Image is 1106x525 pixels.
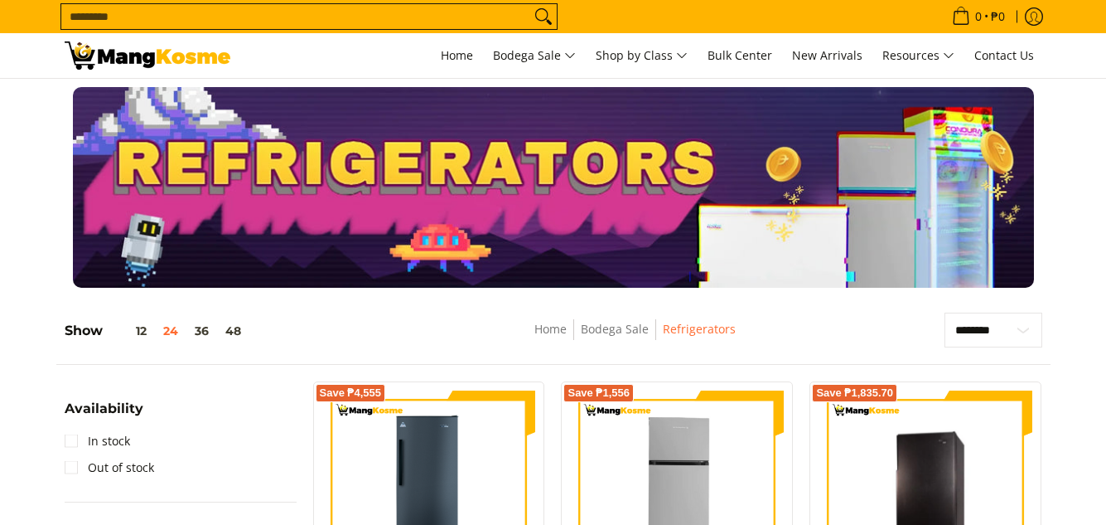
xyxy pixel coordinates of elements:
a: New Arrivals [784,33,871,78]
button: 48 [217,324,249,338]
nav: Breadcrumbs [413,319,857,357]
span: Contact Us [974,47,1034,63]
a: Bulk Center [699,33,780,78]
span: ₱0 [988,11,1007,22]
a: Refrigerators [663,321,736,337]
span: Save ₱1,835.70 [816,388,893,398]
span: Resources [882,46,954,66]
a: Home [432,33,481,78]
button: 12 [103,324,155,338]
span: Home [441,47,473,63]
button: Search [530,4,557,29]
span: New Arrivals [792,47,862,63]
summary: Open [65,402,143,428]
span: Save ₱1,556 [567,388,630,398]
span: Save ₱4,555 [320,388,382,398]
a: In stock [65,428,130,455]
span: Bulk Center [708,47,772,63]
a: Bodega Sale [485,33,584,78]
a: Home [534,321,567,337]
a: Shop by Class [587,33,696,78]
span: Bodega Sale [493,46,576,66]
button: 36 [186,324,217,338]
img: Bodega Sale Refrigerator l Mang Kosme: Home Appliances Warehouse Sale [65,41,230,70]
h5: Show [65,323,249,339]
a: Resources [874,33,963,78]
span: 0 [973,11,984,22]
span: • [947,7,1010,26]
a: Contact Us [966,33,1042,78]
a: Bodega Sale [581,321,649,337]
a: Out of stock [65,455,154,481]
span: Shop by Class [596,46,688,66]
nav: Main Menu [247,33,1042,78]
span: Availability [65,402,143,416]
button: 24 [155,324,186,338]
